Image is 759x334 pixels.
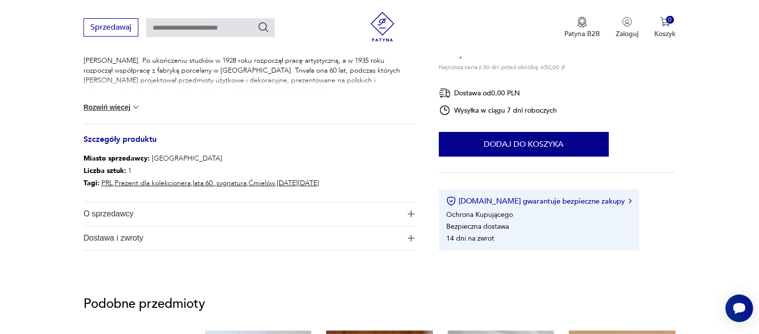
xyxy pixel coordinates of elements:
[115,178,191,188] a: Prezent dla kolekcjonera
[616,17,638,39] button: Zaloguj
[249,178,275,188] a: Ćmielów
[84,153,319,165] p: [GEOGRAPHIC_DATA]
[666,16,675,24] div: 0
[84,165,319,177] p: 1
[616,29,638,39] p: Zaloguj
[654,17,675,39] button: 0Koszyk
[577,17,587,28] img: Ikona medalu
[216,178,247,188] a: sygnatura
[84,166,126,175] b: Liczba sztuk:
[564,17,600,39] a: Ikona medaluPatyna B2B
[446,234,494,243] li: 14 dni na zwrot
[193,178,214,188] a: lata 60.
[725,294,753,322] iframe: Smartsupp widget button
[446,222,509,231] li: Bezpieczna dostawa
[84,226,415,250] button: Ikona plusaDostawa i zwroty
[446,196,632,206] button: [DOMAIN_NAME] gwarantuje bezpieczne zakupy
[439,87,557,99] div: Dostawa od 0,00 PLN
[84,226,401,250] span: Dostawa i zwroty
[408,235,415,242] img: Ikona plusa
[131,102,141,112] img: chevron down
[84,18,138,37] button: Sprzedawaj
[84,136,415,153] h3: Szczegóły produktu
[277,178,319,188] a: [DATE][DATE]
[439,87,451,99] img: Ikona dostawy
[564,17,600,39] button: Patyna B2B
[84,25,138,32] a: Sprzedawaj
[84,202,401,226] span: O sprzedawcy
[446,196,456,206] img: Ikona certyfikatu
[84,102,141,112] button: Rozwiń więcej
[101,178,113,188] a: PRL
[368,12,397,42] img: Patyna - sklep z meblami i dekoracjami vintage
[564,29,600,39] p: Patyna B2B
[654,29,675,39] p: Koszyk
[629,199,632,204] img: Ikona strzałki w prawo
[439,63,565,71] p: Najniższa cena z 30 dni przed obniżką: 650,00 zł
[622,17,632,27] img: Ikonka użytkownika
[439,104,557,116] div: Wysyłka w ciągu 7 dni roboczych
[660,17,670,27] img: Ikona koszyka
[446,210,513,219] li: Ochrona Kupującego
[257,21,269,33] button: Szukaj
[84,298,675,310] p: Podobne przedmioty
[439,132,609,157] button: Dodaj do koszyka
[84,154,150,163] b: Miasto sprzedawcy :
[84,178,99,188] b: Tagi:
[408,210,415,217] img: Ikona plusa
[84,177,319,190] p: , , , , ,
[84,202,415,226] button: Ikona plusaO sprzedawcy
